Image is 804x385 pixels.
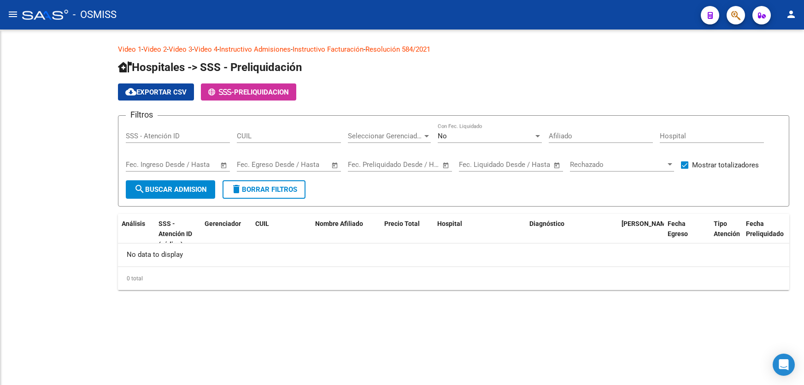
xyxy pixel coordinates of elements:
[746,220,784,238] span: Fecha Preliquidado
[126,180,215,199] button: Buscar admision
[348,160,385,169] input: Fecha inicio
[171,160,216,169] input: Fecha fin
[118,214,155,255] datatable-header-cell: Análisis
[234,88,289,96] span: PRELIQUIDACION
[570,160,666,169] span: Rechazado
[692,160,759,171] span: Mostrar totalizadores
[441,160,452,171] button: Open calendar
[438,132,447,140] span: No
[311,214,381,255] datatable-header-cell: Nombre Afiliado
[122,220,145,227] span: Análisis
[255,220,269,227] span: CUIL
[330,160,340,171] button: Open calendar
[118,243,789,267] div: No data to display
[126,108,158,121] h3: Filtros
[505,160,549,169] input: Fecha fin
[384,220,420,227] span: Precio Total
[205,220,241,227] span: Gerenciador
[552,160,563,171] button: Open calendar
[348,132,423,140] span: Seleccionar Gerenciador
[125,88,187,96] span: Exportar CSV
[126,160,163,169] input: Fecha inicio
[622,220,671,227] span: [PERSON_NAME]
[529,220,564,227] span: Diagnóstico
[434,214,526,255] datatable-header-cell: Hospital
[526,214,618,255] datatable-header-cell: Diagnóstico
[223,180,305,199] button: Borrar Filtros
[118,44,789,54] p: - - - - - -
[143,45,167,53] a: Video 2
[714,220,740,238] span: Tipo Atención
[125,86,136,97] mat-icon: cloud_download
[742,214,788,255] datatable-header-cell: Fecha Preliquidado
[134,185,207,194] span: Buscar admision
[381,214,434,255] datatable-header-cell: Precio Total
[393,160,438,169] input: Fecha fin
[201,83,296,101] button: -PRELIQUIDACION
[155,214,201,255] datatable-header-cell: SSS - Atención ID (código)
[437,220,462,227] span: Hospital
[282,160,327,169] input: Fecha fin
[219,45,291,53] a: Instructivo Admisiones
[194,45,217,53] a: Video 4
[365,45,430,53] a: Resolución 584/2021
[231,184,242,195] mat-icon: delete
[158,220,192,249] span: SSS - Atención ID (código)
[618,214,664,255] datatable-header-cell: Fecha Ingreso
[237,160,274,169] input: Fecha inicio
[668,220,688,238] span: Fecha Egreso
[710,214,742,255] datatable-header-cell: Tipo Atención
[201,214,252,255] datatable-header-cell: Gerenciador
[118,267,789,290] div: 0 total
[252,214,311,255] datatable-header-cell: CUIL
[118,61,302,74] span: Hospitales -> SSS - Preliquidación
[231,185,297,194] span: Borrar Filtros
[208,88,234,96] span: -
[459,160,496,169] input: Fecha inicio
[664,214,710,255] datatable-header-cell: Fecha Egreso
[773,354,795,376] div: Open Intercom Messenger
[118,45,141,53] a: Video 1
[169,45,192,53] a: Video 3
[293,45,364,53] a: Instructivo Facturación
[315,220,363,227] span: Nombre Afiliado
[134,184,145,195] mat-icon: search
[7,9,18,20] mat-icon: menu
[219,160,229,171] button: Open calendar
[73,5,117,25] span: - OSMISS
[786,9,797,20] mat-icon: person
[118,83,194,101] button: Exportar CSV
